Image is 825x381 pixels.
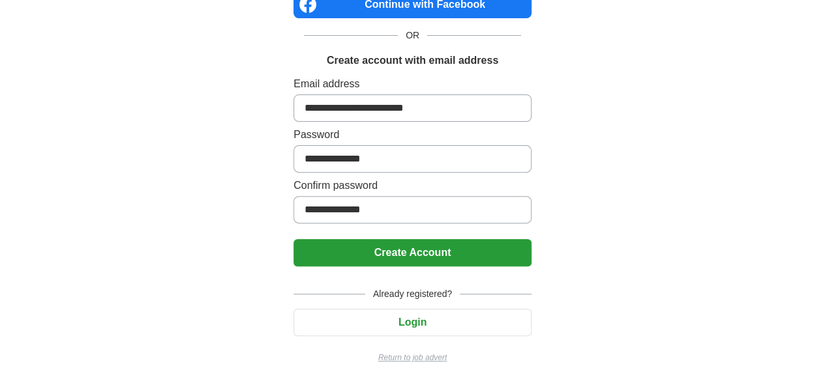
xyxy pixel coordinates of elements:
h1: Create account with email address [327,53,498,68]
label: Email address [293,76,532,92]
label: Confirm password [293,178,532,193]
a: Return to job advert [293,352,532,363]
span: Already registered? [365,287,460,301]
span: OR [398,29,427,42]
a: Login [293,317,532,328]
button: Login [293,309,532,336]
label: Password [293,127,532,143]
button: Create Account [293,239,532,266]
